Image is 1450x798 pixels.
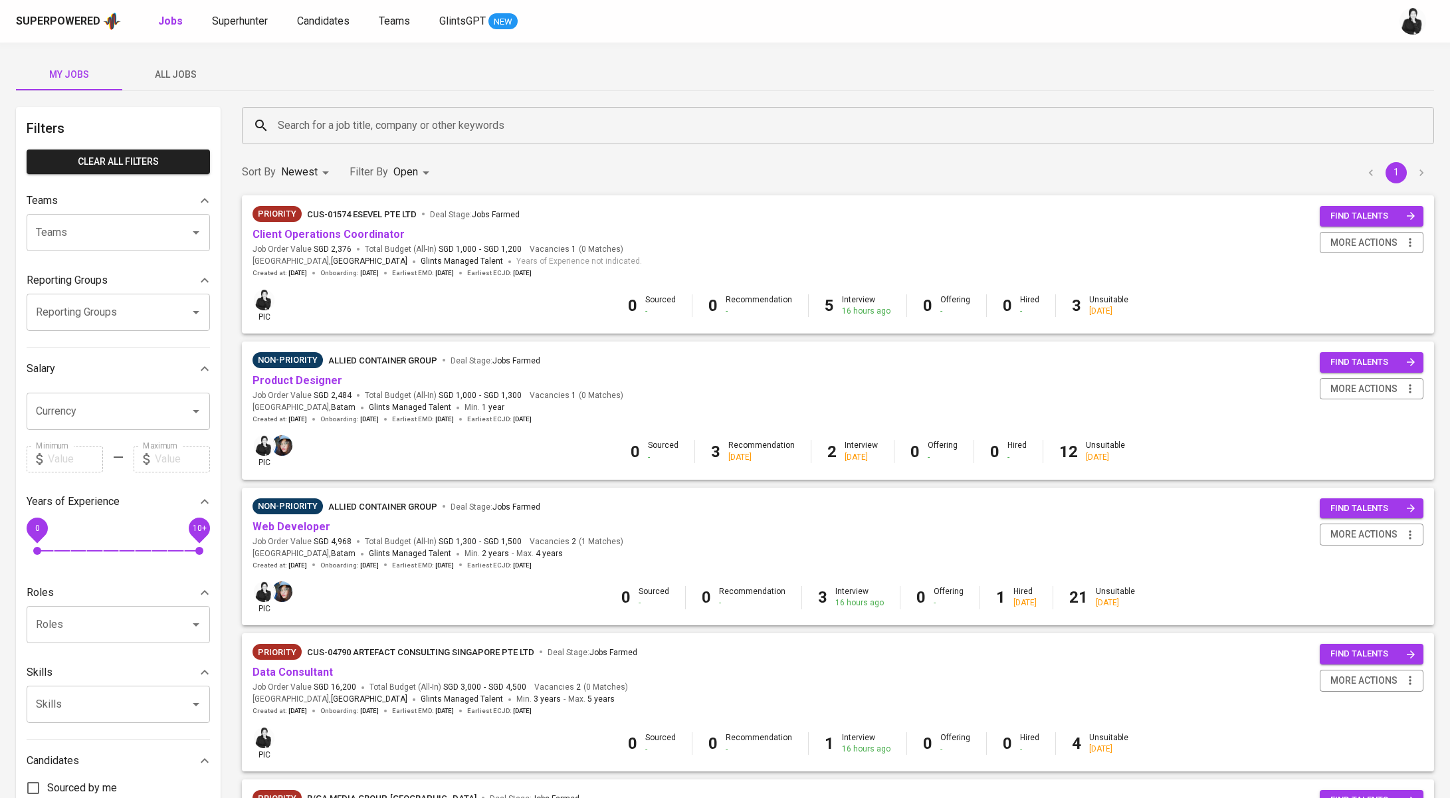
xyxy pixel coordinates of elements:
[421,256,503,266] span: Glints Managed Talent
[513,268,532,278] span: [DATE]
[645,732,676,755] div: Sourced
[320,706,379,716] span: Onboarding :
[253,288,276,323] div: pic
[307,209,417,219] span: CUS-01574 Esevel Pte Ltd
[726,744,792,755] div: -
[479,536,481,548] span: -
[451,502,540,512] span: Deal Stage :
[465,549,509,558] span: Min.
[272,581,292,602] img: diazagista@glints.com
[392,561,454,570] span: Earliest EMD :
[439,15,486,27] span: GlintsGPT
[940,306,970,317] div: -
[488,682,526,693] span: SGD 4,500
[842,732,890,755] div: Interview
[534,694,561,704] span: 3 years
[1072,734,1081,753] b: 4
[928,452,958,463] div: -
[1072,296,1081,315] b: 3
[187,615,205,634] button: Open
[379,15,410,27] span: Teams
[1330,235,1398,251] span: more actions
[314,244,352,255] span: SGD 2,376
[331,548,356,561] span: Batam
[379,13,413,30] a: Teams
[516,549,563,558] span: Max.
[1086,452,1125,463] div: [DATE]
[536,549,563,558] span: 4 years
[513,706,532,716] span: [DATE]
[484,390,522,401] span: SGD 1,300
[645,744,676,755] div: -
[548,648,637,657] span: Deal Stage :
[728,440,795,462] div: Recommendation
[281,160,334,185] div: Newest
[451,356,540,365] span: Deal Stage :
[253,682,356,693] span: Job Order Value
[1320,352,1423,373] button: find talents
[516,255,642,268] span: Years of Experience not indicated.
[27,267,210,294] div: Reporting Groups
[513,561,532,570] span: [DATE]
[835,597,884,609] div: 16 hours ago
[365,536,522,548] span: Total Budget (All-In)
[589,648,637,657] span: Jobs Farmed
[47,780,117,796] span: Sourced by me
[254,435,274,456] img: medwi@glints.com
[158,15,183,27] b: Jobs
[1330,209,1415,224] span: find talents
[253,401,356,415] span: [GEOGRAPHIC_DATA] ,
[439,244,476,255] span: SGD 1,000
[467,706,532,716] span: Earliest ECJD :
[253,268,307,278] span: Created at :
[253,706,307,716] span: Created at :
[253,352,323,368] div: Pending Client’s Feedback
[648,440,678,462] div: Sourced
[726,294,792,317] div: Recommendation
[990,443,999,461] b: 0
[253,726,276,761] div: pic
[27,355,210,382] div: Salary
[253,536,352,548] span: Job Order Value
[711,443,720,461] b: 3
[479,244,481,255] span: -
[212,15,268,27] span: Superhunter
[27,753,79,769] p: Candidates
[488,15,518,29] span: NEW
[253,561,307,570] span: Created at :
[530,390,623,401] span: Vacancies ( 0 Matches )
[27,748,210,774] div: Candidates
[1330,355,1415,370] span: find talents
[484,682,486,693] span: -
[1089,294,1128,317] div: Unsuitable
[369,682,526,693] span: Total Budget (All-In)
[192,523,206,532] span: 10+
[27,579,210,606] div: Roles
[842,744,890,755] div: 16 hours ago
[728,452,795,463] div: [DATE]
[516,694,561,704] span: Min.
[1020,744,1039,755] div: -
[288,561,307,570] span: [DATE]
[842,294,890,317] div: Interview
[393,160,434,185] div: Open
[1320,232,1423,254] button: more actions
[1003,296,1012,315] b: 0
[482,403,504,412] span: 1 year
[818,588,827,607] b: 3
[253,228,405,241] a: Client Operations Coordinator
[1086,440,1125,462] div: Unsuitable
[360,561,379,570] span: [DATE]
[1096,586,1135,609] div: Unsuitable
[288,706,307,716] span: [DATE]
[513,415,532,424] span: [DATE]
[645,294,676,317] div: Sourced
[288,268,307,278] span: [DATE]
[534,682,628,693] span: Vacancies ( 0 Matches )
[570,244,576,255] span: 1
[253,693,407,706] span: [GEOGRAPHIC_DATA] ,
[393,165,418,178] span: Open
[1007,452,1027,463] div: -
[1089,744,1128,755] div: [DATE]
[253,666,333,678] a: Data Consultant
